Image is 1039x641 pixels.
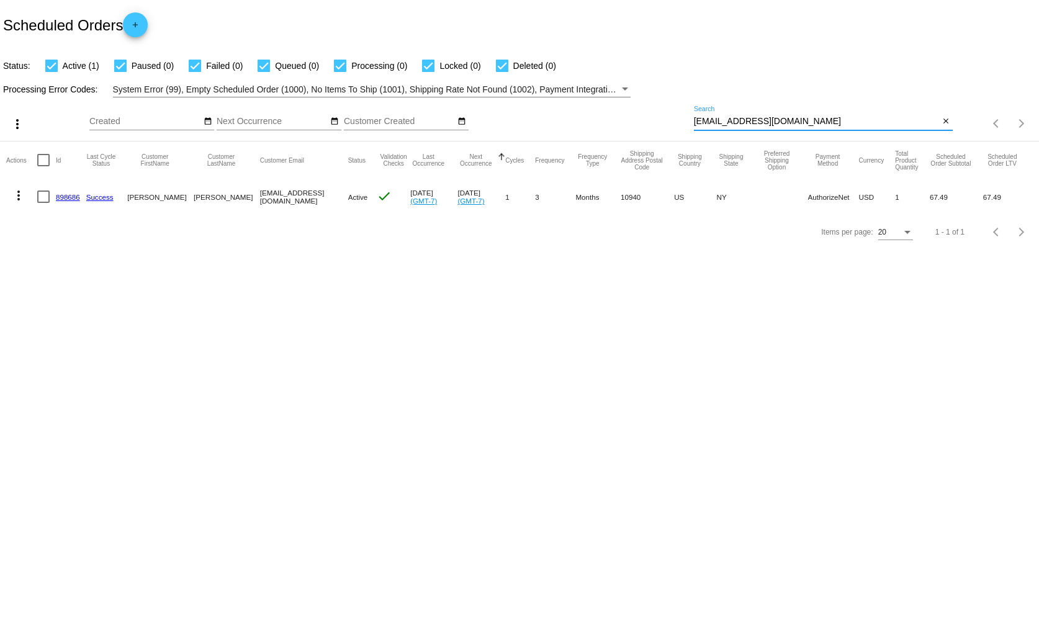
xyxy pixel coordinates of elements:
[217,117,328,127] input: Next Occurrence
[260,179,348,215] mat-cell: [EMAIL_ADDRESS][DOMAIN_NAME]
[983,153,1022,167] button: Change sorting for LifetimeValue
[410,197,437,205] a: (GMT-7)
[717,179,757,215] mat-cell: NY
[457,179,505,215] mat-cell: [DATE]
[3,12,148,37] h2: Scheduled Orders
[206,58,243,73] span: Failed (0)
[621,150,663,171] button: Change sorting for ShippingPostcode
[930,179,983,215] mat-cell: 67.49
[194,179,260,215] mat-cell: [PERSON_NAME]
[330,117,339,127] mat-icon: date_range
[86,153,117,167] button: Change sorting for LastProcessingCycleId
[56,156,61,164] button: Change sorting for Id
[3,84,98,94] span: Processing Error Codes:
[351,58,407,73] span: Processing (0)
[11,188,26,203] mat-icon: more_vert
[204,117,212,127] mat-icon: date_range
[984,111,1009,136] button: Previous page
[983,179,1033,215] mat-cell: 67.49
[757,150,796,171] button: Change sorting for PreferredShippingOption
[878,228,886,236] span: 20
[895,141,930,179] mat-header-cell: Total Product Quantity
[505,156,524,164] button: Change sorting for Cycles
[942,117,950,127] mat-icon: close
[674,153,705,167] button: Change sorting for ShippingCountry
[3,61,30,71] span: Status:
[194,153,249,167] button: Change sorting for CustomerLastName
[275,58,319,73] span: Queued (0)
[535,156,564,164] button: Change sorting for Frequency
[513,58,556,73] span: Deleted (0)
[132,58,174,73] span: Paused (0)
[575,153,609,167] button: Change sorting for FrequencyType
[113,82,631,97] mat-select: Filter by Processing Error Codes
[127,179,194,215] mat-cell: [PERSON_NAME]
[410,153,446,167] button: Change sorting for LastOccurrenceUtc
[808,153,848,167] button: Change sorting for PaymentMethod.Type
[984,220,1009,244] button: Previous page
[895,179,930,215] mat-cell: 1
[717,153,746,167] button: Change sorting for ShippingState
[89,117,201,127] input: Created
[410,179,457,215] mat-cell: [DATE]
[694,117,940,127] input: Search
[128,20,143,35] mat-icon: add
[439,58,480,73] span: Locked (0)
[377,141,410,179] mat-header-cell: Validation Checks
[86,193,114,201] a: Success
[535,179,575,215] mat-cell: 3
[377,189,392,204] mat-icon: check
[457,117,466,127] mat-icon: date_range
[348,156,366,164] button: Change sorting for Status
[621,179,674,215] mat-cell: 10940
[575,179,621,215] mat-cell: Months
[10,117,25,132] mat-icon: more_vert
[1009,111,1034,136] button: Next page
[674,179,716,215] mat-cell: US
[457,153,494,167] button: Change sorting for NextOccurrenceUtc
[127,153,182,167] button: Change sorting for CustomerFirstName
[457,197,484,205] a: (GMT-7)
[260,156,304,164] button: Change sorting for CustomerEmail
[505,179,535,215] mat-cell: 1
[859,179,896,215] mat-cell: USD
[63,58,99,73] span: Active (1)
[940,115,953,128] button: Clear
[821,228,873,236] div: Items per page:
[1009,220,1034,244] button: Next page
[348,193,368,201] span: Active
[56,193,80,201] a: 898686
[935,228,965,236] div: 1 - 1 of 1
[930,153,972,167] button: Change sorting for Subtotal
[808,179,859,215] mat-cell: AuthorizeNet
[344,117,456,127] input: Customer Created
[859,156,884,164] button: Change sorting for CurrencyIso
[878,228,913,237] mat-select: Items per page:
[6,141,37,179] mat-header-cell: Actions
